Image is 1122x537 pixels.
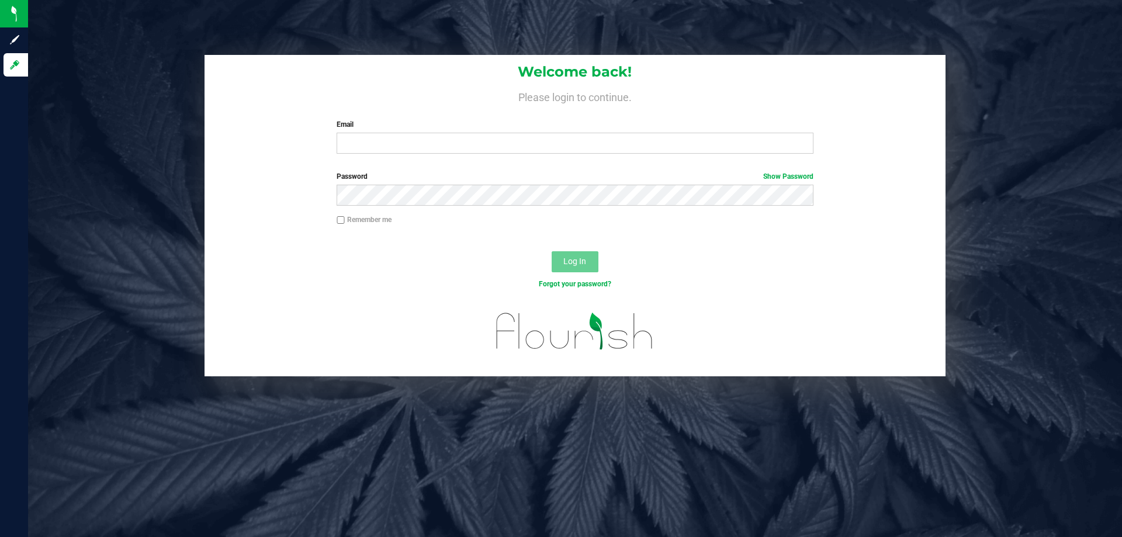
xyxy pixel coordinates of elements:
[763,172,813,181] a: Show Password
[337,119,813,130] label: Email
[205,89,946,103] h4: Please login to continue.
[337,172,368,181] span: Password
[337,216,345,224] input: Remember me
[9,59,20,71] inline-svg: Log in
[482,302,667,361] img: flourish_logo.svg
[539,280,611,288] a: Forgot your password?
[205,64,946,79] h1: Welcome back!
[563,257,586,266] span: Log In
[552,251,598,272] button: Log In
[9,34,20,46] inline-svg: Sign up
[337,214,392,225] label: Remember me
